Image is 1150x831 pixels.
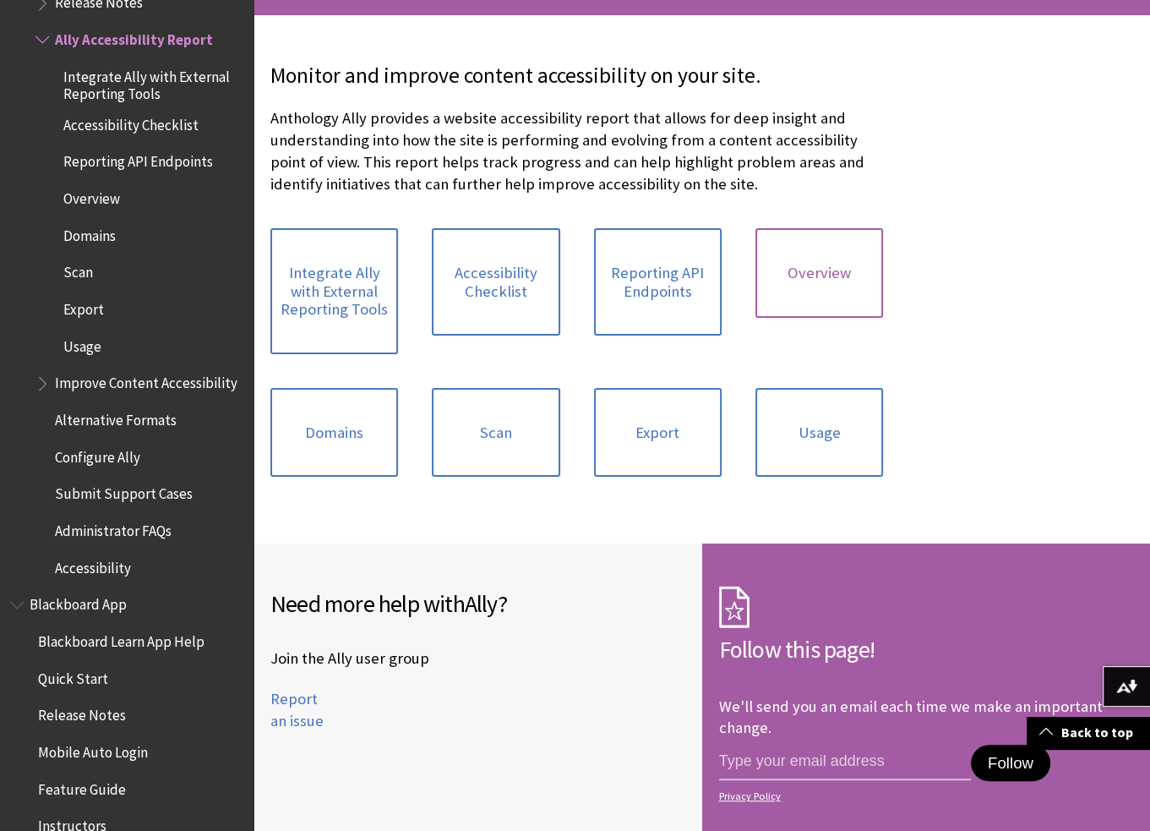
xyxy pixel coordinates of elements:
span: Configure Ally [55,443,140,466]
span: Alternative Formats [55,406,177,429]
span: Quick Start [38,664,108,687]
span: Export [63,295,104,318]
span: Scan [63,259,93,282]
a: Export [594,388,722,478]
a: Overview [755,228,883,318]
span: Improve Content Accessibility [55,369,237,392]
p: We'll send you an email each time we make an important change. [719,697,1103,736]
span: Reporting API Endpoints [63,148,213,171]
span: Domains [63,221,116,244]
img: Subscription Icon [719,586,749,628]
h2: Follow this page! [719,631,1134,667]
a: Report an issue [270,689,324,730]
span: Mobile Auto Login [38,738,148,761]
span: Integrate Ally with External Reporting Tools [63,63,242,102]
h2: Need more help with ? [270,586,685,621]
span: Ally Accessibility Report [55,25,213,48]
button: Follow [971,745,1050,782]
span: Submit Support Cases [55,480,193,503]
p: Anthology Ally provides a website accessibility report that allows for deep insight and understan... [270,107,883,196]
span: Administrator FAQs [55,517,172,539]
span: Overview [63,184,120,207]
span: Release Notes [38,702,126,724]
span: Feature Guide [38,775,126,798]
a: Privacy Policy [719,790,1129,802]
input: email address [719,745,971,780]
p: Monitor and improve content accessibility on your site. [270,61,883,91]
span: Accessibility [55,554,131,577]
span: Blackboard Learn App Help [38,627,204,650]
a: Usage [755,388,883,478]
a: Back to top [1027,717,1150,748]
a: Integrate Ally with External Reporting Tools [270,228,398,354]
a: Reporting API Endpoints [594,228,722,336]
a: Accessibility Checklist [432,228,559,336]
span: Accessibility Checklist [63,111,199,134]
span: Ally [465,588,498,619]
a: Join the Ally user group [270,646,429,671]
a: Scan [432,388,559,478]
span: Blackboard App [30,591,127,614]
a: Domains [270,388,398,478]
span: Usage [63,332,101,355]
